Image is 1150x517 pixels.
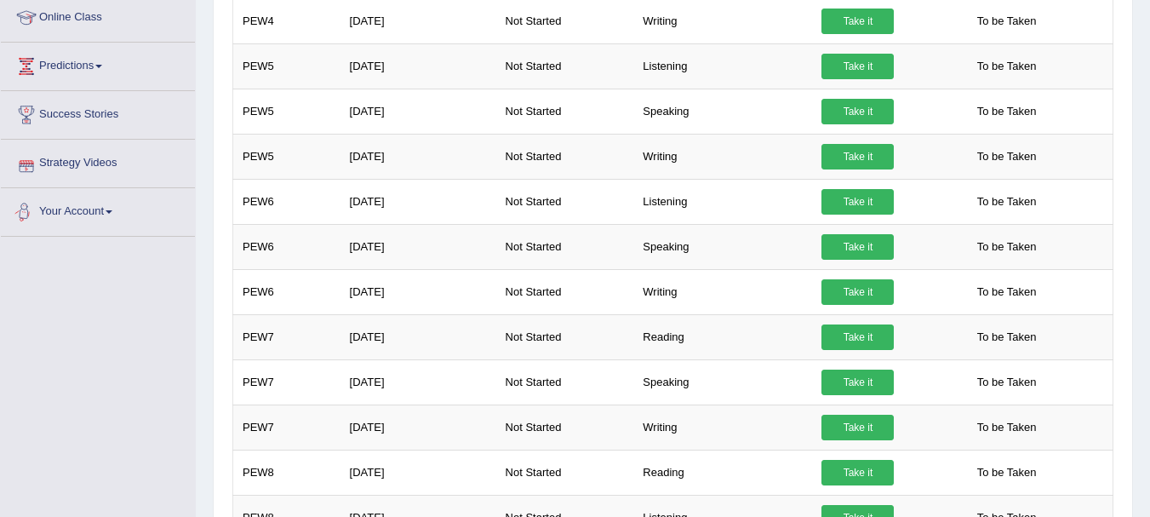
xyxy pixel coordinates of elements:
[340,224,496,269] td: [DATE]
[1,140,195,182] a: Strategy Videos
[340,43,496,89] td: [DATE]
[1,43,195,85] a: Predictions
[233,224,340,269] td: PEW6
[821,99,894,124] a: Take it
[969,460,1045,485] span: To be Taken
[233,89,340,134] td: PEW5
[496,224,634,269] td: Not Started
[969,234,1045,260] span: To be Taken
[821,279,894,305] a: Take it
[969,189,1045,215] span: To be Taken
[340,179,496,224] td: [DATE]
[821,9,894,34] a: Take it
[496,405,634,450] td: Not Started
[633,314,812,359] td: Reading
[821,325,894,350] a: Take it
[969,9,1045,34] span: To be Taken
[233,450,340,495] td: PEW8
[821,415,894,440] a: Take it
[821,460,894,485] a: Take it
[496,134,634,179] td: Not Started
[1,188,195,231] a: Your Account
[233,179,340,224] td: PEW6
[821,189,894,215] a: Take it
[969,144,1045,169] span: To be Taken
[633,43,812,89] td: Listening
[821,144,894,169] a: Take it
[633,359,812,405] td: Speaking
[969,54,1045,79] span: To be Taken
[496,359,634,405] td: Not Started
[633,405,812,450] td: Writing
[340,314,496,359] td: [DATE]
[496,314,634,359] td: Not Started
[633,134,812,179] td: Writing
[496,450,634,495] td: Not Started
[340,89,496,134] td: [DATE]
[496,269,634,314] td: Not Started
[969,99,1045,124] span: To be Taken
[233,43,340,89] td: PEW5
[633,269,812,314] td: Writing
[496,179,634,224] td: Not Started
[821,234,894,260] a: Take it
[340,450,496,495] td: [DATE]
[969,370,1045,395] span: To be Taken
[969,279,1045,305] span: To be Taken
[633,89,812,134] td: Speaking
[233,269,340,314] td: PEW6
[821,370,894,395] a: Take it
[496,89,634,134] td: Not Started
[821,54,894,79] a: Take it
[496,43,634,89] td: Not Started
[233,405,340,450] td: PEW7
[340,269,496,314] td: [DATE]
[233,314,340,359] td: PEW7
[1,91,195,134] a: Success Stories
[633,450,812,495] td: Reading
[233,134,340,179] td: PEW5
[969,325,1045,350] span: To be Taken
[969,415,1045,440] span: To be Taken
[633,224,812,269] td: Speaking
[340,134,496,179] td: [DATE]
[233,359,340,405] td: PEW7
[633,179,812,224] td: Listening
[340,405,496,450] td: [DATE]
[340,359,496,405] td: [DATE]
